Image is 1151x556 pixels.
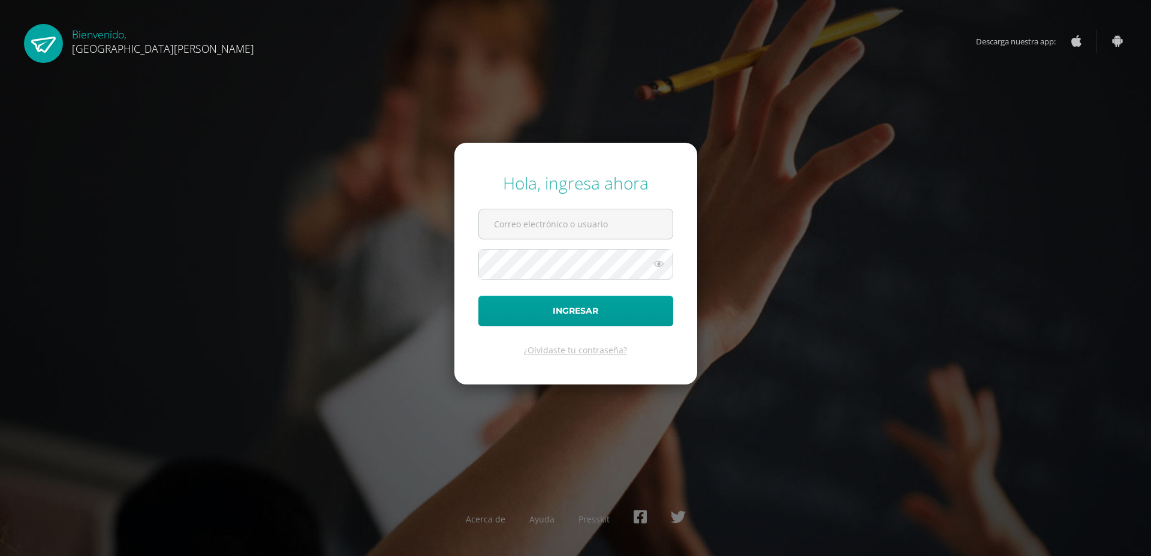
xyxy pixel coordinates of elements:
[524,344,627,356] a: ¿Olvidaste tu contraseña?
[479,209,673,239] input: Correo electrónico o usuario
[529,513,555,525] a: Ayuda
[578,513,610,525] a: Presskit
[976,30,1068,53] span: Descarga nuestra app:
[466,513,505,525] a: Acerca de
[72,41,254,56] span: [GEOGRAPHIC_DATA][PERSON_NAME]
[72,24,254,56] div: Bienvenido,
[478,172,673,194] div: Hola, ingresa ahora
[478,296,673,326] button: Ingresar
